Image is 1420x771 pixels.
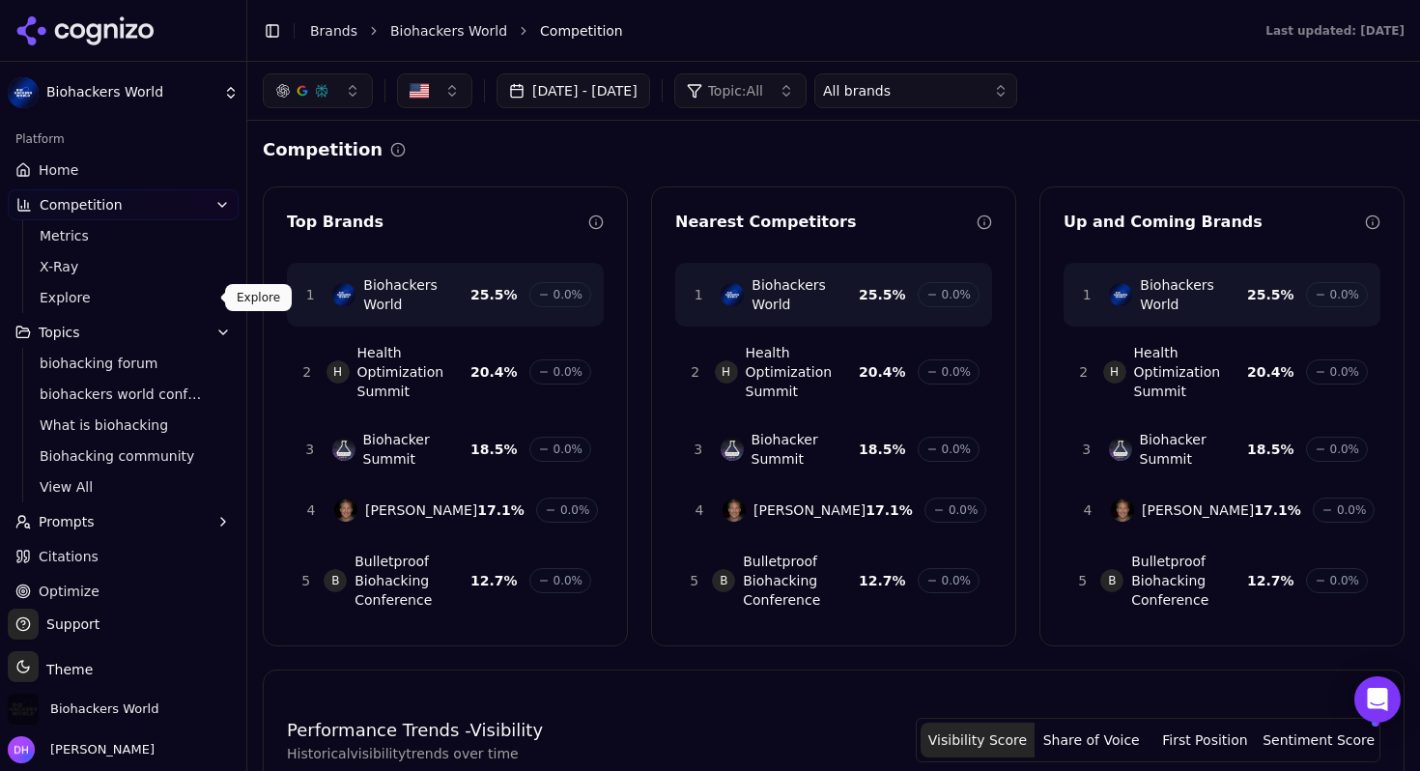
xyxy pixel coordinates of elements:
a: biohacking forum [32,350,215,377]
span: 0.0% [554,442,583,457]
img: Biohackers World [721,283,744,306]
div: Nearest Competitors [675,211,977,234]
a: X-Ray [32,253,215,280]
span: Health Optimization Summit [746,343,859,401]
span: Theme [39,662,93,677]
div: Up and Coming Brands [1064,211,1365,234]
img: Dave Asprey [723,499,746,522]
span: 0.0% [1330,287,1360,302]
span: Prompts [39,512,95,531]
div: Last updated: [DATE] [1265,23,1405,39]
span: 5 [299,571,312,590]
h2: Competition [263,136,383,163]
button: Competition [8,189,239,220]
span: 25.5 % [470,285,518,304]
img: Biohacker Summit [332,438,355,461]
span: 12.7 % [1247,571,1294,590]
span: 0.0% [554,573,583,588]
p: Explore [237,290,280,305]
span: 5 [1076,571,1089,590]
img: Biohackers World [8,694,39,725]
a: Home [8,155,239,186]
span: Health Optimization Summit [1134,343,1247,401]
span: Bulletproof Biohacking Conference [1131,552,1247,610]
button: Topics [8,317,239,348]
span: Biohackers World [50,700,158,718]
span: B [324,569,347,592]
img: Biohackers World [8,77,39,108]
span: Biohacking community [40,446,208,466]
span: 3 [299,440,321,459]
img: United States [410,81,429,100]
span: 1 [1076,285,1097,304]
span: [PERSON_NAME] [43,741,155,758]
button: Open organization switcher [8,694,158,725]
span: [PERSON_NAME] [753,500,866,520]
a: Optimize [8,576,239,607]
a: What is biohacking [32,412,215,439]
a: Citations [8,541,239,572]
span: 4 [1076,500,1099,520]
span: Support [39,614,99,634]
a: Metrics [32,222,215,249]
span: Metrics [40,226,208,245]
span: Competition [540,21,623,41]
span: 0.0% [942,287,972,302]
span: 0.0% [942,442,972,457]
span: Home [39,160,78,180]
img: Biohacker Summit [721,438,744,461]
img: Biohackers World [1109,283,1132,306]
div: Platform [8,124,239,155]
button: Sentiment Score [1262,723,1376,757]
p: Historical visibility trends over time [287,744,543,763]
span: 25.5 % [859,285,906,304]
span: 0.0% [1337,502,1367,518]
span: 4 [688,500,711,520]
span: Biohackers World [363,275,470,314]
span: Topics [39,323,80,342]
span: Biohackers World [46,84,215,101]
span: Bulletproof Biohacking Conference [355,552,470,610]
span: H [1103,360,1126,384]
span: [PERSON_NAME] [1142,500,1254,520]
button: Visibility Score [921,723,1035,757]
img: Biohacker Summit [1109,438,1132,461]
span: B [712,569,735,592]
span: 17.1 % [1254,500,1301,520]
span: Biohacker Summit [752,430,859,469]
span: Biohacker Summit [363,430,470,469]
span: Biohacker Summit [1140,430,1247,469]
span: 20.4 % [859,362,906,382]
span: 25.5 % [1247,285,1294,304]
span: Bulletproof Biohacking Conference [743,552,859,610]
span: What is biohacking [40,415,208,435]
span: 0.0% [942,364,972,380]
span: 17.1 % [866,500,913,520]
button: Share of Voice [1035,723,1149,757]
button: First Position [1149,723,1263,757]
button: Open user button [8,736,155,763]
span: 1 [299,285,321,304]
span: 2 [688,362,703,382]
a: biohackers world conference [32,381,215,408]
nav: breadcrumb [310,21,1227,41]
span: 0.0% [554,287,583,302]
span: 3 [1076,440,1097,459]
span: 0.0% [949,502,979,518]
button: [DATE] - [DATE] [497,73,650,108]
a: Biohackers World [390,21,507,41]
span: 2 [299,362,315,382]
span: 0.0% [560,502,590,518]
span: View All [40,477,208,497]
a: View All [32,473,215,500]
span: 20.4 % [470,362,518,382]
span: 18.5 % [1247,440,1294,459]
button: Prompts [8,506,239,537]
img: Dave Asprey [1111,499,1134,522]
span: H [327,360,350,384]
span: Biohackers World [752,275,859,314]
span: 1 [688,285,709,304]
img: Biohackers World [332,283,355,306]
span: 0.0% [942,573,972,588]
span: 12.7 % [859,571,906,590]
